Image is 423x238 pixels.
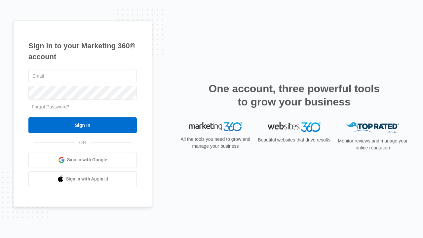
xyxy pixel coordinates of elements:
[66,176,108,182] span: Sign in with Apple Id
[28,152,137,168] a: Sign in with Google
[28,40,137,62] h1: Sign in to your Marketing 360® account
[28,117,137,133] input: Sign In
[189,122,242,132] img: Marketing 360
[268,122,321,132] img: Websites 360
[178,136,252,150] p: All the tools you need to grow and manage your business
[67,156,107,163] span: Sign in with Google
[28,69,137,83] input: Email
[75,139,91,146] span: OR
[346,122,399,133] img: Top Rated Local
[336,138,410,151] p: Monitor reviews and manage your online reputation
[207,82,382,108] h2: One account, three powerful tools to grow your business
[28,171,137,187] a: Sign in with Apple Id
[32,104,69,109] a: Forgot Password?
[257,137,331,143] p: Beautiful websites that drive results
